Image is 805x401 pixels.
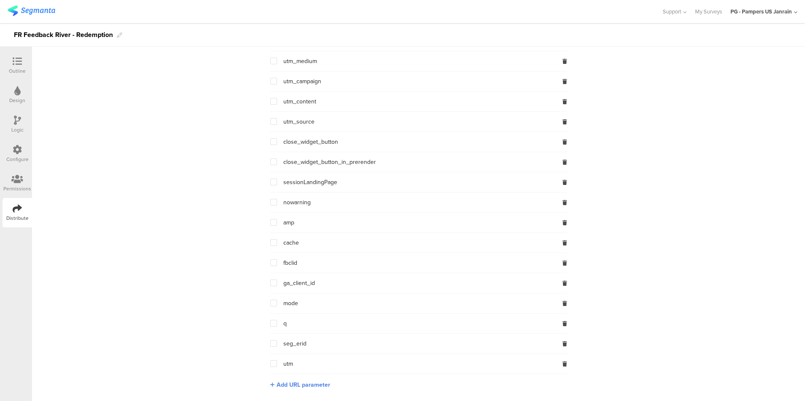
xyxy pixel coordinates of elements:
span: seg_erid [283,340,307,347]
span: sessionLandingPage [283,179,337,186]
div: Distribute [6,214,29,222]
span: utm_campaign [283,78,321,85]
span: q [283,320,287,327]
span: Add URL parameter [277,380,330,389]
span: utm_medium [283,58,317,65]
div: Design [9,97,25,104]
span: cache [283,240,299,246]
div: Outline [9,67,26,75]
span: ga_client_id [283,280,315,287]
span: utm_content [283,98,316,105]
span: mode [283,300,298,307]
button: Add URL parameter [270,380,330,389]
div: PG - Pampers US Janrain [730,8,792,16]
span: close_widget_button [283,139,338,145]
span: fbclid [283,260,297,266]
div: Permissions [3,185,31,193]
img: segmanta logo [8,5,55,16]
span: close_widget_button_in_prerender [283,159,376,166]
div: Configure [6,156,29,163]
span: utm [283,361,293,367]
span: utm_source [283,119,315,125]
div: Logic [11,126,24,134]
span: amp [283,219,294,226]
span: nowarning [283,199,311,206]
div: FR Feedback River - Redemption [14,28,113,42]
span: Support [663,8,681,16]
